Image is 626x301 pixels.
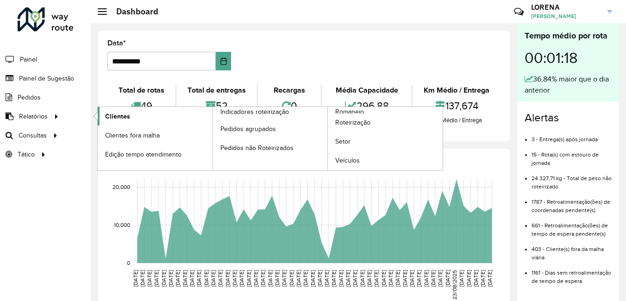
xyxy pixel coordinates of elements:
[525,74,612,96] div: 36,84% maior que o dia anterior
[213,138,328,157] a: Pedidos não Roteirizados
[328,113,443,132] a: Roteirização
[466,270,472,287] text: [DATE]
[98,107,328,170] a: Indicadores roteirização
[19,131,47,140] span: Consultas
[132,270,138,287] text: [DATE]
[18,150,35,159] span: Tático
[260,270,266,287] text: [DATE]
[532,214,612,238] li: 661 - Retroalimentação(ões) de tempo de espera pendente(s)
[366,270,372,287] text: [DATE]
[532,144,612,167] li: 15 - Rota(s) com estouro de jornada
[238,270,244,287] text: [DATE]
[359,270,365,287] text: [DATE]
[525,42,612,74] div: 00:01:18
[217,270,223,287] text: [DATE]
[423,270,429,287] text: [DATE]
[430,270,436,287] text: [DATE]
[352,270,358,287] text: [DATE]
[532,238,612,262] li: 403 - Cliente(s) fora da malha viária
[338,270,344,287] text: [DATE]
[288,270,294,287] text: [DATE]
[232,270,238,287] text: [DATE]
[127,260,130,266] text: 0
[139,270,145,287] text: [DATE]
[107,38,126,49] label: Data
[525,30,612,42] div: Tempo médio por rota
[480,270,486,287] text: [DATE]
[203,270,209,287] text: [DATE]
[107,6,158,17] h2: Dashboard
[509,2,529,22] a: Contato Rápido
[335,137,351,146] span: Setor
[213,107,443,170] a: Romaneio
[402,270,408,287] text: [DATE]
[260,85,319,96] div: Recargas
[302,270,308,287] text: [DATE]
[196,270,202,287] text: [DATE]
[213,119,328,138] a: Pedidos agrupados
[295,270,301,287] text: [DATE]
[20,55,37,64] span: Painel
[335,118,370,127] span: Roteirização
[335,107,364,117] span: Romaneio
[444,270,451,287] text: [DATE]
[110,96,173,116] div: 49
[328,151,443,170] a: Veículos
[437,270,443,287] text: [DATE]
[324,96,409,116] div: 296,88
[216,52,231,70] button: Choose Date
[225,270,231,287] text: [DATE]
[105,112,130,121] span: Clientes
[18,93,41,102] span: Pedidos
[373,270,379,287] text: [DATE]
[328,132,443,151] a: Setor
[324,270,330,287] text: [DATE]
[532,167,612,191] li: 24.327,71 kg - Total de peso não roteirizado
[388,270,394,287] text: [DATE]
[220,143,294,153] span: Pedidos não Roteirizados
[220,107,289,117] span: Indicadores roteirização
[415,85,498,96] div: Km Médio / Entrega
[532,128,612,144] li: 3 - Entrega(s) após jornada
[98,145,213,163] a: Edição tempo atendimento
[220,124,276,134] span: Pedidos agrupados
[335,156,360,165] span: Veículos
[210,270,216,287] text: [DATE]
[381,270,387,287] text: [DATE]
[161,270,167,287] text: [DATE]
[532,191,612,214] li: 1787 - Retroalimentação(ões) de coordenadas pendente(s)
[416,270,422,287] text: [DATE]
[260,96,319,116] div: 0
[532,262,612,285] li: 1161 - Dias sem retroalimentação de tempo de espera
[451,270,457,300] text: 23/08/2025
[19,74,74,83] span: Painel de Sugestão
[246,270,252,287] text: [DATE]
[175,270,181,287] text: [DATE]
[531,3,601,12] h3: LORENA
[189,270,195,287] text: [DATE]
[146,270,152,287] text: [DATE]
[179,96,255,116] div: 52
[114,222,130,228] text: 10,000
[98,107,213,125] a: Clientes
[253,270,259,287] text: [DATE]
[345,270,351,287] text: [DATE]
[531,12,601,20] span: [PERSON_NAME]
[179,85,255,96] div: Total de entregas
[394,270,401,287] text: [DATE]
[98,126,213,144] a: Clientes fora malha
[153,270,159,287] text: [DATE]
[113,184,130,190] text: 20,000
[317,270,323,287] text: [DATE]
[473,270,479,287] text: [DATE]
[274,270,280,287] text: [DATE]
[182,270,188,287] text: [DATE]
[168,270,174,287] text: [DATE]
[110,85,173,96] div: Total de rotas
[281,270,287,287] text: [DATE]
[525,111,612,125] h4: Alertas
[487,270,493,287] text: [DATE]
[415,116,498,125] div: Km Médio / Entrega
[19,112,48,121] span: Relatórios
[458,270,464,287] text: [DATE]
